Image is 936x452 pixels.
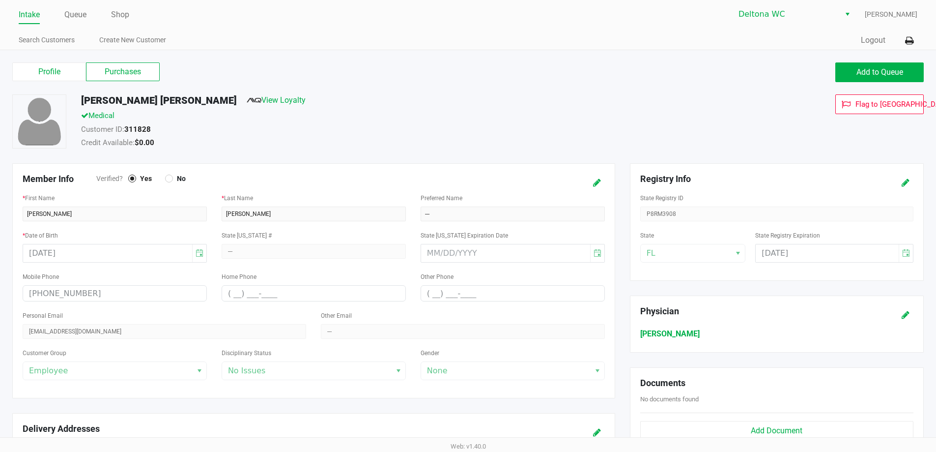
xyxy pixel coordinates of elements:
[640,395,699,403] span: No documents found
[222,272,256,281] label: Home Phone
[755,231,820,240] label: State Registry Expiration
[96,174,128,184] span: Verified?
[835,62,924,82] button: Add to Queue
[751,426,802,435] span: Add Document
[111,8,129,22] a: Shop
[640,306,866,317] h5: Physician
[64,8,86,22] a: Queue
[421,349,439,358] label: Gender
[222,349,271,358] label: Disciplinary Status
[86,62,160,81] label: Purchases
[136,174,152,183] span: Yes
[640,421,913,441] button: Add Document
[738,8,834,20] span: Deltona WC
[640,194,683,203] label: State Registry ID
[835,94,924,114] button: Flag to [GEOGRAPHIC_DATA]
[640,378,913,389] h5: Documents
[861,34,885,46] button: Logout
[23,311,63,320] label: Personal Email
[23,349,66,358] label: Customer Group
[640,329,913,338] h6: [PERSON_NAME]
[74,137,645,151] div: Credit Available:
[124,125,151,134] strong: 311828
[81,94,237,106] h5: [PERSON_NAME] [PERSON_NAME]
[321,311,352,320] label: Other Email
[421,194,462,203] label: Preferred Name
[856,67,903,77] span: Add to Queue
[74,110,645,124] div: Medical
[74,124,645,138] div: Customer ID:
[222,231,272,240] label: State [US_STATE] #
[23,174,96,184] h5: Member Info
[421,231,508,240] label: State [US_STATE] Expiration Date
[451,443,486,450] span: Web: v1.40.0
[840,5,854,23] button: Select
[247,95,306,105] a: View Loyalty
[19,34,75,46] a: Search Customers
[12,62,86,81] label: Profile
[640,231,654,240] label: State
[23,423,505,434] h5: Delivery Addresses
[99,34,166,46] a: Create New Customer
[865,9,917,20] span: [PERSON_NAME]
[421,272,454,281] label: Other Phone
[23,272,59,281] label: Mobile Phone
[23,231,58,240] label: Date of Birth
[135,138,154,147] strong: $0.00
[173,174,186,183] span: No
[23,194,55,203] label: First Name
[222,194,253,203] label: Last Name
[19,8,40,22] a: Intake
[640,174,866,184] h5: Registry Info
